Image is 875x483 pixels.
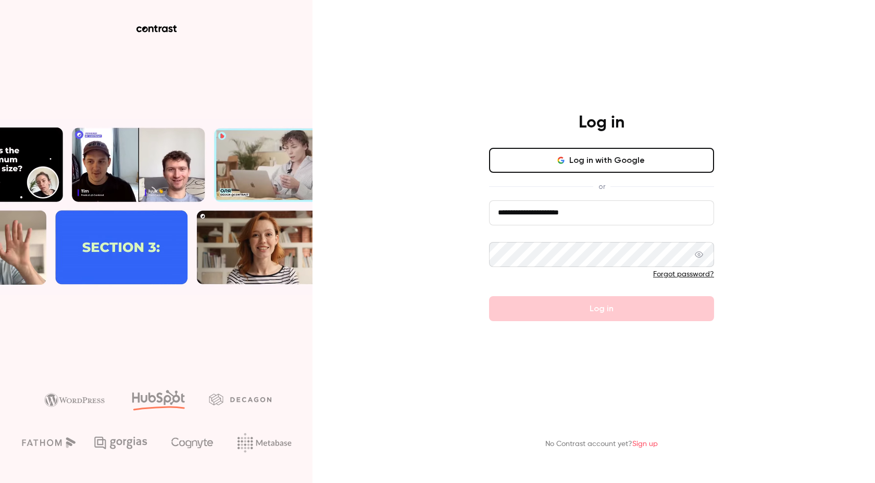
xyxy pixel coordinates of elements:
span: or [593,181,610,192]
p: No Contrast account yet? [545,439,658,450]
a: Forgot password? [653,271,714,278]
button: Log in with Google [489,148,714,173]
a: Sign up [632,440,658,448]
img: decagon [209,393,271,405]
h4: Log in [579,112,624,133]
